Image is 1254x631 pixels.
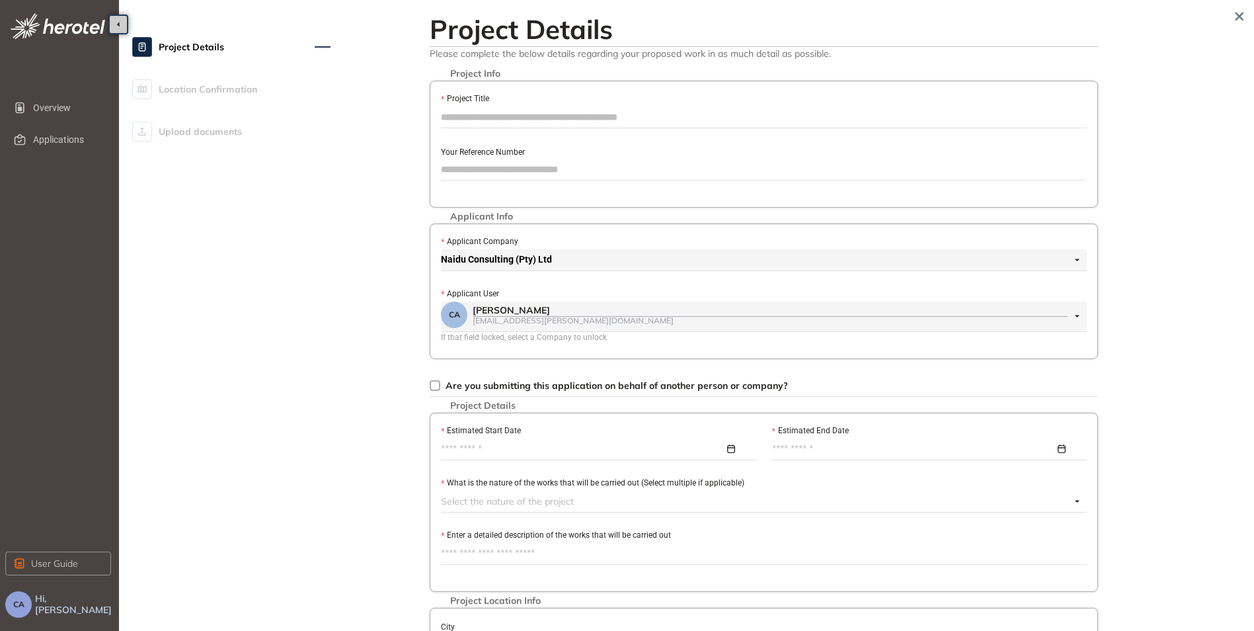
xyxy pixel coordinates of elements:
span: Location Confirmation [159,76,257,103]
span: Project Details [444,400,522,411]
img: logo [11,13,105,39]
span: CA [13,600,24,609]
span: Project Details [159,34,224,60]
div: [EMAIL_ADDRESS][PERSON_NAME][DOMAIN_NAME] [473,316,1068,325]
span: Naidu Consulting (Pty) Ltd [441,249,1079,271]
span: Please complete the below details regarding your proposed work in as much detail as possible. [430,47,1098,60]
textarea: Enter a detailed description of the works that will be carried out [441,543,1087,564]
span: Project Location Info [444,595,547,607]
span: CA [449,310,460,319]
button: User Guide [5,552,111,575]
label: Project Title [441,93,489,105]
input: Your Reference Number [441,159,1087,179]
label: Estimated Start Date [441,425,521,437]
span: Applicant Info [444,211,520,222]
h2: Project Details [430,13,1098,45]
span: Hi, [PERSON_NAME] [35,593,114,616]
label: Applicant Company [441,235,518,248]
label: What is the nature of the works that will be carried out (Select multiple if applicable) [441,477,744,489]
div: If that field locked, select a Company to unlock [441,331,1087,344]
input: Estimated End Date [772,442,1056,456]
input: Project Title [441,107,1087,127]
div: [PERSON_NAME] [473,305,1068,316]
span: User Guide [31,556,78,571]
label: Enter a detailed description of the works that will be carried out [441,529,671,542]
span: Applications [33,126,100,153]
span: Project Info [444,68,507,79]
input: Estimated Start Date [441,442,725,456]
span: Overview [33,95,100,121]
button: CA [5,591,32,618]
span: Upload documents [159,118,242,145]
span: Are you submitting this application on behalf of another person or company? [446,380,788,392]
label: Applicant User [441,288,499,300]
label: Your Reference Number [441,146,525,159]
label: Estimated End Date [772,425,849,437]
